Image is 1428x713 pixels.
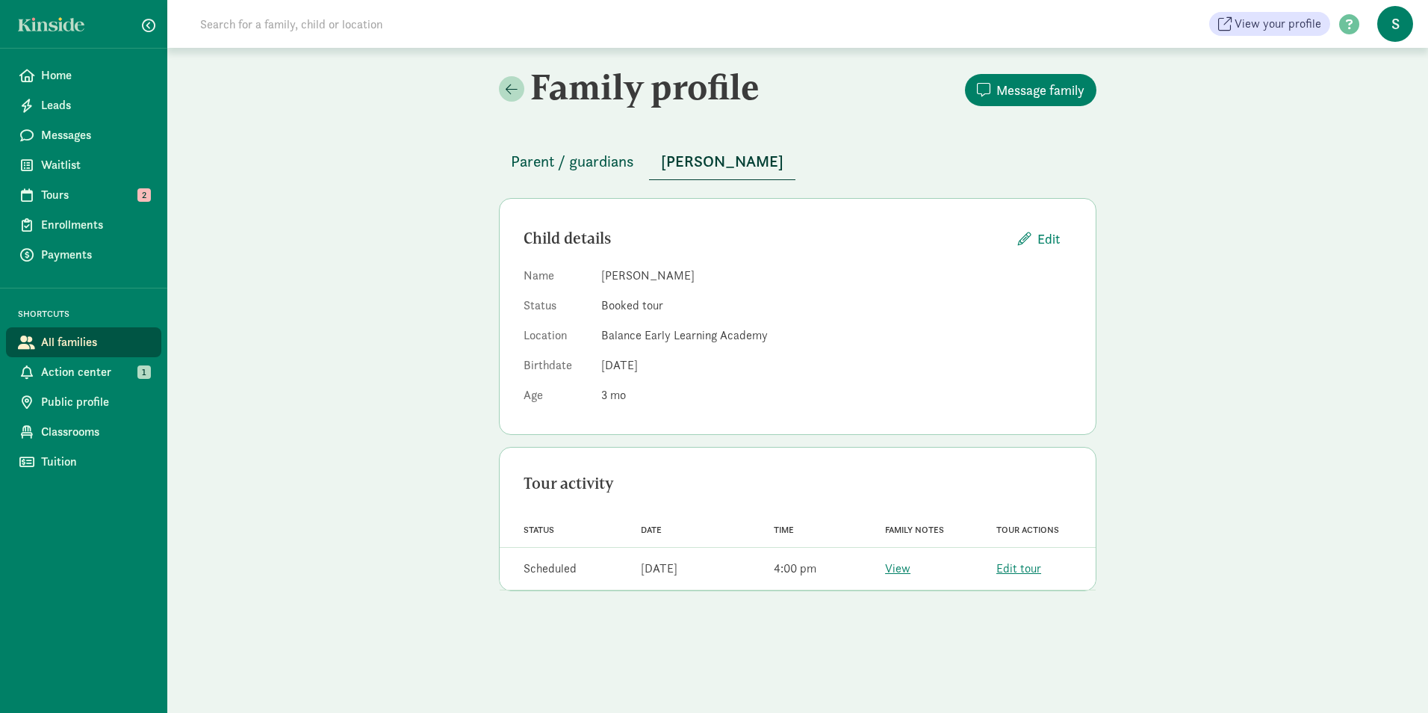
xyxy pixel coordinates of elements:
[41,246,149,264] span: Payments
[524,386,589,410] dt: Age
[6,327,161,357] a: All families
[6,90,161,120] a: Leads
[6,120,161,150] a: Messages
[661,149,783,173] span: [PERSON_NAME]
[524,560,577,578] div: Scheduled
[6,150,161,180] a: Waitlist
[601,327,1072,345] dd: Balance Early Learning Academy
[996,561,1041,576] a: Edit tour
[41,186,149,204] span: Tours
[524,267,589,291] dt: Name
[601,357,638,373] span: [DATE]
[41,393,149,411] span: Public profile
[524,356,589,380] dt: Birthdate
[524,327,589,351] dt: Location
[524,525,554,535] span: Status
[6,61,161,90] a: Home
[641,525,662,535] span: Date
[601,297,1072,315] dd: Booked tour
[6,357,161,387] a: Action center 1
[6,387,161,417] a: Public profile
[6,180,161,210] a: Tours 2
[885,525,944,535] span: Family notes
[1006,223,1072,255] button: Edit
[649,153,795,170] a: [PERSON_NAME]
[41,363,149,381] span: Action center
[1209,12,1330,36] a: View your profile
[1037,229,1060,249] span: Edit
[524,226,1006,250] div: Child details
[641,560,677,578] div: [DATE]
[41,453,149,471] span: Tuition
[6,240,161,270] a: Payments
[649,143,795,180] button: [PERSON_NAME]
[499,66,795,108] h2: Family profile
[996,80,1084,100] span: Message family
[137,365,151,379] span: 1
[524,472,1072,496] div: Tour activity
[996,525,1059,535] span: Tour actions
[774,560,816,578] div: 4:00 pm
[41,423,149,441] span: Classrooms
[499,153,646,170] a: Parent / guardians
[41,156,149,174] span: Waitlist
[511,149,634,173] span: Parent / guardians
[41,126,149,144] span: Messages
[41,333,149,351] span: All families
[6,417,161,447] a: Classrooms
[774,525,794,535] span: Time
[6,210,161,240] a: Enrollments
[601,387,626,403] span: 3
[41,67,149,84] span: Home
[499,143,646,179] button: Parent / guardians
[1353,641,1428,713] iframe: Chat Widget
[601,267,1072,285] dd: [PERSON_NAME]
[41,96,149,114] span: Leads
[885,561,910,576] a: View
[137,188,151,202] span: 2
[1377,6,1413,42] span: S
[191,9,610,39] input: Search for a family, child or location
[965,74,1096,106] button: Message family
[524,297,589,321] dt: Status
[1235,15,1321,33] span: View your profile
[41,216,149,234] span: Enrollments
[6,447,161,477] a: Tuition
